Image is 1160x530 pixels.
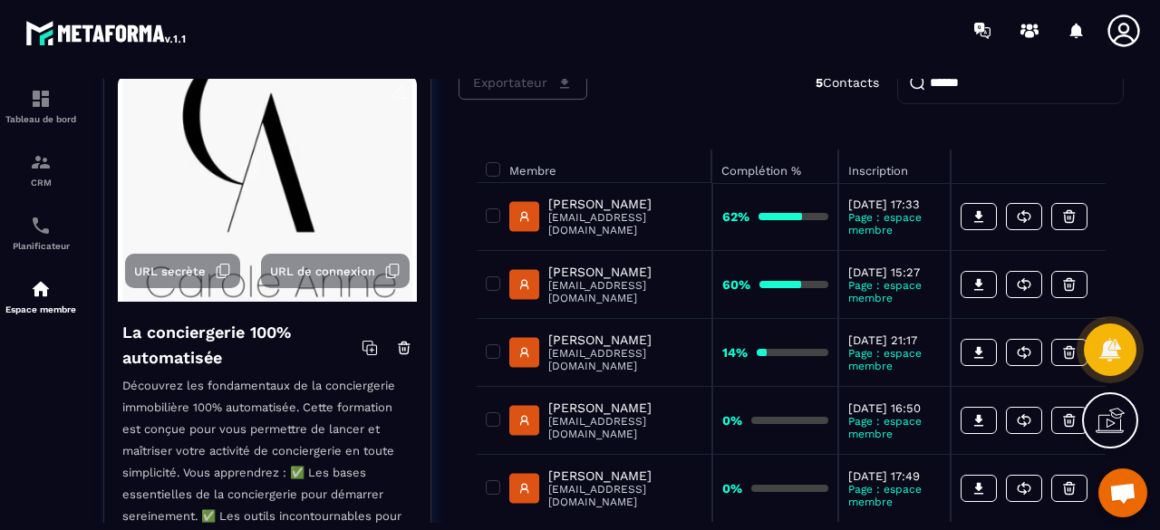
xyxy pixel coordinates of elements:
[548,211,702,236] p: [EMAIL_ADDRESS][DOMAIN_NAME]
[816,75,823,90] strong: 5
[848,415,941,440] p: Page : espace membre
[30,215,52,236] img: scheduler
[548,483,702,508] p: [EMAIL_ADDRESS][DOMAIN_NAME]
[548,415,702,440] p: [EMAIL_ADDRESS][DOMAIN_NAME]
[5,304,77,314] p: Espace membre
[848,198,941,211] p: [DATE] 17:33
[134,265,206,278] span: URL secrète
[5,138,77,201] a: formationformationCRM
[548,279,702,304] p: [EMAIL_ADDRESS][DOMAIN_NAME]
[848,211,941,236] p: Page : espace membre
[5,241,77,251] p: Planificateur
[848,469,941,483] p: [DATE] 17:49
[509,332,702,372] a: [PERSON_NAME][EMAIL_ADDRESS][DOMAIN_NAME]
[548,332,702,347] p: [PERSON_NAME]
[848,333,941,347] p: [DATE] 21:17
[722,209,749,224] strong: 62%
[548,265,702,279] p: [PERSON_NAME]
[848,279,941,304] p: Page : espace membre
[838,149,951,183] th: Inscription
[509,197,702,236] a: [PERSON_NAME][EMAIL_ADDRESS][DOMAIN_NAME]
[548,347,702,372] p: [EMAIL_ADDRESS][DOMAIN_NAME]
[270,265,375,278] span: URL de connexion
[848,265,941,279] p: [DATE] 15:27
[548,400,702,415] p: [PERSON_NAME]
[261,254,410,288] button: URL de connexion
[5,114,77,124] p: Tableau de bord
[816,75,879,90] p: Contacts
[548,468,702,483] p: [PERSON_NAME]
[30,88,52,110] img: formation
[722,345,748,360] strong: 14%
[5,178,77,188] p: CRM
[122,320,362,371] h4: La conciergerie 100% automatisée
[848,483,941,508] p: Page : espace membre
[722,481,742,496] strong: 0%
[509,400,702,440] a: [PERSON_NAME][EMAIL_ADDRESS][DOMAIN_NAME]
[5,74,77,138] a: formationformationTableau de bord
[125,254,240,288] button: URL secrète
[30,278,52,300] img: automations
[712,149,838,183] th: Complétion %
[722,413,742,428] strong: 0%
[848,347,941,372] p: Page : espace membre
[5,201,77,265] a: schedulerschedulerPlanificateur
[509,265,702,304] a: [PERSON_NAME][EMAIL_ADDRESS][DOMAIN_NAME]
[5,265,77,328] a: automationsautomationsEspace membre
[30,151,52,173] img: formation
[1098,468,1147,517] a: Ouvrir le chat
[548,197,702,211] p: [PERSON_NAME]
[848,401,941,415] p: [DATE] 16:50
[509,468,702,508] a: [PERSON_NAME][EMAIL_ADDRESS][DOMAIN_NAME]
[118,75,417,302] img: background
[25,16,188,49] img: logo
[477,149,712,183] th: Membre
[722,277,750,292] strong: 60%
